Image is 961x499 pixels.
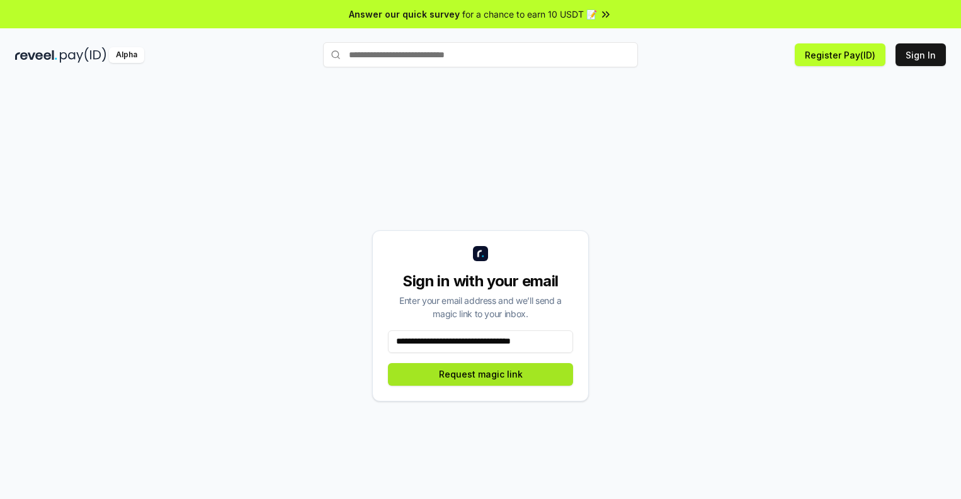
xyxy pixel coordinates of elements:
button: Sign In [896,43,946,66]
button: Request magic link [388,363,573,386]
img: pay_id [60,47,106,63]
img: reveel_dark [15,47,57,63]
span: Answer our quick survey [349,8,460,21]
div: Sign in with your email [388,271,573,291]
button: Register Pay(ID) [795,43,885,66]
span: for a chance to earn 10 USDT 📝 [462,8,597,21]
img: logo_small [473,246,488,261]
div: Alpha [109,47,144,63]
div: Enter your email address and we’ll send a magic link to your inbox. [388,294,573,320]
